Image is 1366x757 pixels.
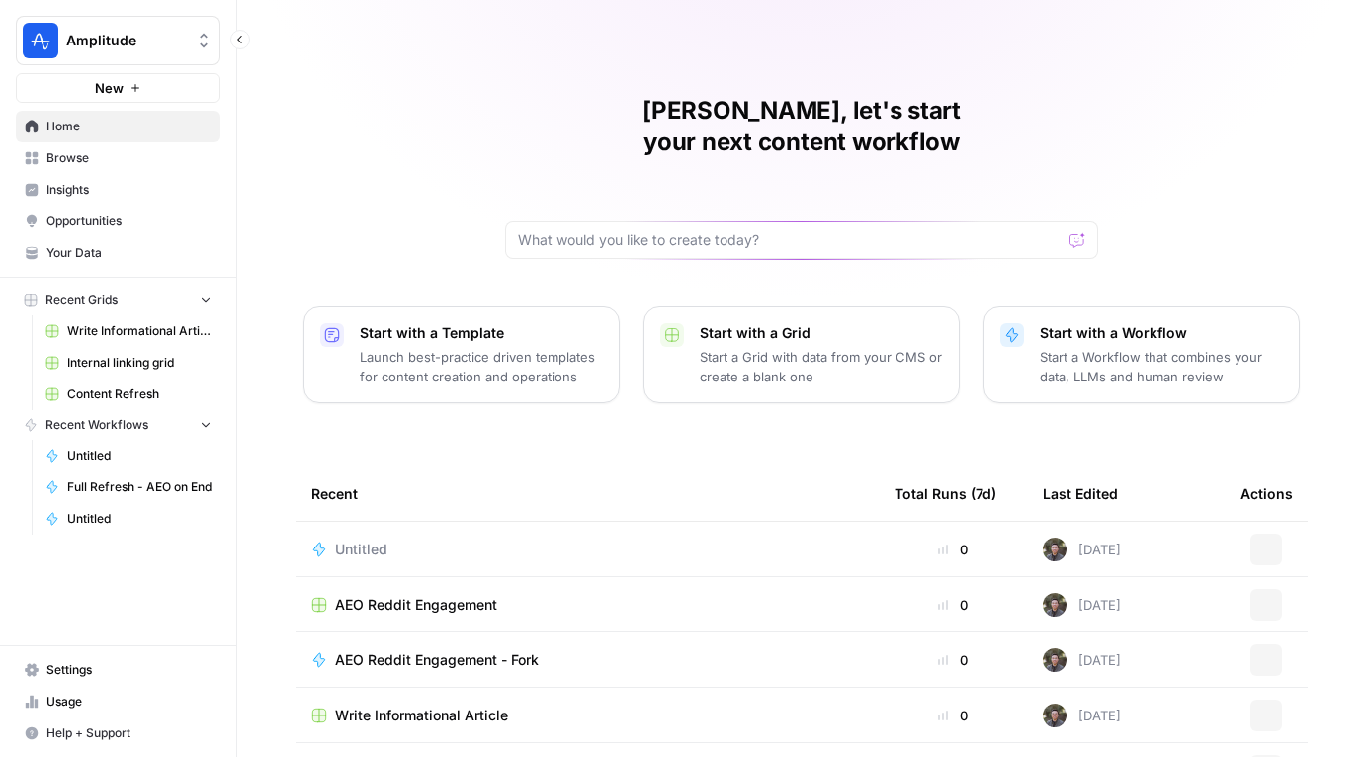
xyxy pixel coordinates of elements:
[895,706,1011,725] div: 0
[16,410,220,440] button: Recent Workflows
[1240,466,1293,521] div: Actions
[360,323,603,343] p: Start with a Template
[1043,704,1067,727] img: maow1e9ocotky9esmvpk8ol9rk58
[505,95,1098,158] h1: [PERSON_NAME], let's start your next content workflow
[1043,593,1121,617] div: [DATE]
[37,440,220,471] a: Untitled
[1043,648,1067,672] img: maow1e9ocotky9esmvpk8ol9rk58
[16,73,220,103] button: New
[16,111,220,142] a: Home
[46,149,212,167] span: Browse
[311,650,863,670] a: AEO Reddit Engagement - Fork
[16,206,220,237] a: Opportunities
[67,478,212,496] span: Full Refresh - AEO on End
[311,595,863,615] a: AEO Reddit Engagement
[895,466,996,521] div: Total Runs (7d)
[335,540,387,559] span: Untitled
[16,286,220,315] button: Recent Grids
[67,354,212,372] span: Internal linking grid
[16,686,220,717] a: Usage
[1043,593,1067,617] img: maow1e9ocotky9esmvpk8ol9rk58
[46,212,212,230] span: Opportunities
[1043,538,1067,561] img: maow1e9ocotky9esmvpk8ol9rk58
[360,347,603,386] p: Launch best-practice driven templates for content creation and operations
[67,447,212,464] span: Untitled
[46,181,212,199] span: Insights
[23,23,58,58] img: Amplitude Logo
[37,347,220,378] a: Internal linking grid
[46,244,212,262] span: Your Data
[1040,323,1283,343] p: Start with a Workflow
[16,717,220,749] button: Help + Support
[45,292,118,309] span: Recent Grids
[1043,704,1121,727] div: [DATE]
[16,654,220,686] a: Settings
[895,540,1011,559] div: 0
[895,595,1011,615] div: 0
[518,230,1062,250] input: What would you like to create today?
[700,323,943,343] p: Start with a Grid
[67,385,212,403] span: Content Refresh
[37,503,220,535] a: Untitled
[895,650,1011,670] div: 0
[67,322,212,340] span: Write Informational Article
[335,706,508,725] span: Write Informational Article
[45,416,148,434] span: Recent Workflows
[46,661,212,679] span: Settings
[311,706,863,725] a: Write Informational Article
[16,16,220,65] button: Workspace: Amplitude
[67,510,212,528] span: Untitled
[1040,347,1283,386] p: Start a Workflow that combines your data, LLMs and human review
[643,306,960,403] button: Start with a GridStart a Grid with data from your CMS or create a blank one
[46,118,212,135] span: Home
[335,595,497,615] span: AEO Reddit Engagement
[37,378,220,410] a: Content Refresh
[16,237,220,269] a: Your Data
[46,724,212,742] span: Help + Support
[311,466,863,521] div: Recent
[1043,538,1121,561] div: [DATE]
[66,31,186,50] span: Amplitude
[303,306,620,403] button: Start with a TemplateLaunch best-practice driven templates for content creation and operations
[311,540,863,559] a: Untitled
[16,142,220,174] a: Browse
[37,315,220,347] a: Write Informational Article
[1043,648,1121,672] div: [DATE]
[46,693,212,711] span: Usage
[335,650,539,670] span: AEO Reddit Engagement - Fork
[16,174,220,206] a: Insights
[37,471,220,503] a: Full Refresh - AEO on End
[1043,466,1118,521] div: Last Edited
[700,347,943,386] p: Start a Grid with data from your CMS or create a blank one
[95,78,124,98] span: New
[983,306,1300,403] button: Start with a WorkflowStart a Workflow that combines your data, LLMs and human review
